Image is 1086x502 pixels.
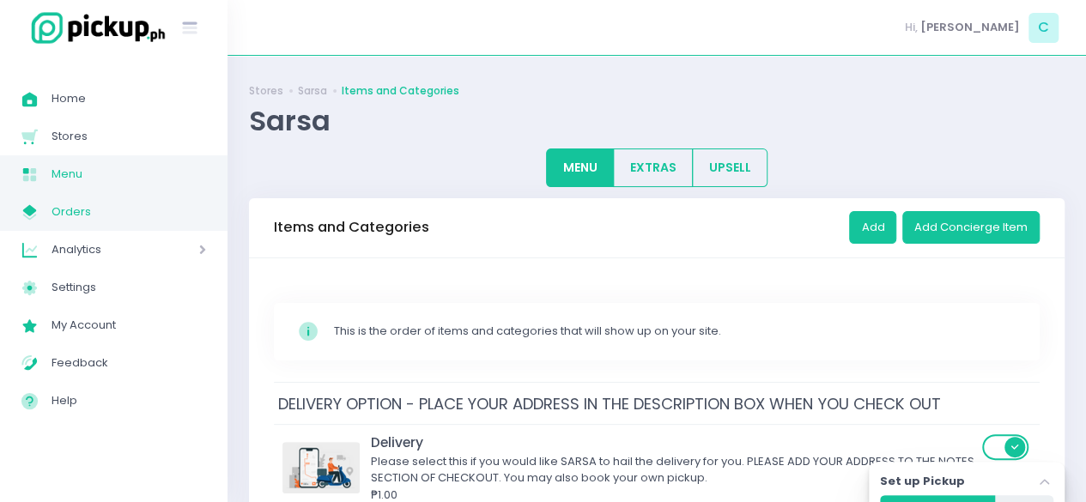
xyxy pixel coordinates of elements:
[52,239,150,261] span: Analytics
[21,9,167,46] img: logo
[249,104,1065,137] div: Sarsa
[546,148,614,187] button: MENU
[546,148,767,187] div: Large button group
[52,88,206,110] span: Home
[52,163,206,185] span: Menu
[1028,13,1059,43] span: C
[52,276,206,299] span: Settings
[52,390,206,412] span: Help
[613,148,693,187] button: EXTRAS
[920,19,1020,36] span: [PERSON_NAME]
[880,473,965,490] label: Set up Pickup
[52,314,206,336] span: My Account
[334,323,1016,340] div: This is the order of items and categories that will show up on your site.
[274,219,429,236] h3: Items and Categories
[342,83,459,99] a: Items and Categories
[249,83,283,99] a: Stores
[371,453,977,487] div: Please select this if you would like SARSA to hail the delivery for you. PLEASE ADD YOUR ADDRESS ...
[849,211,896,244] button: Add
[52,352,206,374] span: Feedback
[902,211,1040,244] button: Add Concierge Item
[52,125,206,148] span: Stores
[692,148,767,187] button: UPSELL
[298,83,327,99] a: Sarsa
[52,201,206,223] span: Orders
[282,442,360,493] img: Delivery
[274,389,944,419] span: DELIVERY OPTION - PLACE YOUR ADDRESS IN THE DESCRIPTION BOX WHEN YOU CHECK OUT
[371,432,977,452] div: Delivery
[905,19,918,36] span: Hi,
